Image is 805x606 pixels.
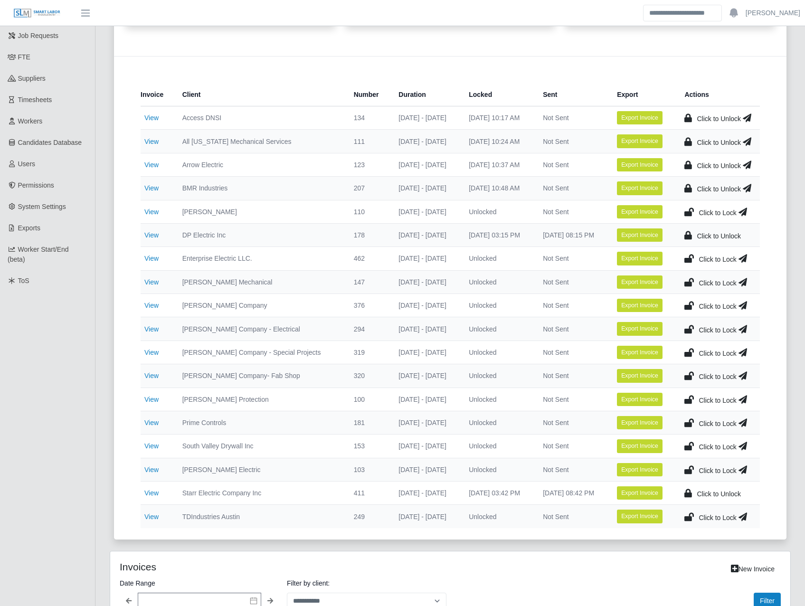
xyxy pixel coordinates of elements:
td: [PERSON_NAME] Company - Special Projects [175,341,346,364]
button: Export Invoice [617,181,663,195]
button: Export Invoice [617,322,663,335]
span: Exports [18,224,40,232]
a: View [144,114,159,122]
td: Not Sent [535,435,609,458]
span: Click to Lock [699,350,736,357]
span: Job Requests [18,32,59,39]
span: Click to Lock [699,397,736,404]
td: [DATE] - [DATE] [391,247,461,270]
th: Duration [391,83,461,106]
td: Not Sent [535,130,609,153]
td: [DATE] - [DATE] [391,482,461,505]
a: [PERSON_NAME] [746,8,800,18]
td: 178 [346,223,391,246]
td: Access DNSI [175,106,346,130]
td: 320 [346,364,391,388]
td: 103 [346,458,391,481]
span: Workers [18,117,43,125]
td: 100 [346,388,391,411]
button: Export Invoice [617,393,663,406]
th: Client [175,83,346,106]
td: [DATE] 08:15 PM [535,223,609,246]
th: Sent [535,83,609,106]
td: 134 [346,106,391,130]
td: Unlocked [461,270,535,294]
th: Export [609,83,677,106]
td: 376 [346,294,391,317]
th: Invoice [141,83,175,106]
button: Export Invoice [617,416,663,429]
td: [DATE] - [DATE] [391,200,461,223]
td: Unlocked [461,388,535,411]
td: Not Sent [535,505,609,528]
td: [DATE] 10:48 AM [461,177,535,200]
button: Export Invoice [617,205,663,218]
label: Filter by client: [287,578,446,589]
span: Suppliers [18,75,46,82]
span: Click to Lock [699,514,736,521]
span: Click to Unlock [697,185,741,193]
a: View [144,278,159,286]
button: Export Invoice [617,158,663,171]
td: [DATE] - [DATE] [391,388,461,411]
a: View [144,231,159,239]
button: Export Invoice [617,299,663,312]
td: Not Sent [535,270,609,294]
td: Not Sent [535,247,609,270]
th: Number [346,83,391,106]
a: View [144,489,159,497]
td: Not Sent [535,200,609,223]
td: 249 [346,505,391,528]
td: 123 [346,153,391,176]
th: Actions [677,83,760,106]
span: Candidates Database [18,139,82,146]
button: Export Invoice [617,111,663,124]
a: View [144,372,159,379]
a: View [144,255,159,262]
input: Search [643,5,722,21]
td: Unlocked [461,317,535,341]
td: 147 [346,270,391,294]
button: Export Invoice [617,134,663,148]
td: [PERSON_NAME] Electric [175,458,346,481]
td: Not Sent [535,341,609,364]
td: Not Sent [535,458,609,481]
a: View [144,442,159,450]
td: [DATE] 03:15 PM [461,223,535,246]
td: [DATE] 10:24 AM [461,130,535,153]
button: Export Invoice [617,275,663,289]
td: Not Sent [535,177,609,200]
td: [DATE] - [DATE] [391,317,461,341]
td: [DATE] - [DATE] [391,130,461,153]
span: Click to Unlock [697,490,741,498]
td: Not Sent [535,411,609,434]
a: View [144,513,159,521]
td: [DATE] - [DATE] [391,341,461,364]
a: View [144,349,159,356]
td: 207 [346,177,391,200]
td: [DATE] - [DATE] [391,505,461,528]
td: [PERSON_NAME] Protection [175,388,346,411]
span: Users [18,160,36,168]
td: Prime Controls [175,411,346,434]
td: South Valley Drywall Inc [175,435,346,458]
td: [PERSON_NAME] Company - Electrical [175,317,346,341]
a: View [144,302,159,309]
th: Locked [461,83,535,106]
img: SLM Logo [13,8,61,19]
td: [DATE] 08:42 PM [535,482,609,505]
td: 319 [346,341,391,364]
h4: Invoices [120,561,387,573]
span: Click to Lock [699,209,736,217]
a: View [144,161,159,169]
td: BMR Industries [175,177,346,200]
td: 411 [346,482,391,505]
td: [DATE] 03:42 PM [461,482,535,505]
td: Unlocked [461,505,535,528]
td: Unlocked [461,435,535,458]
span: Timesheets [18,96,52,104]
a: View [144,138,159,145]
td: Unlocked [461,411,535,434]
a: View [144,419,159,426]
td: [PERSON_NAME] Mechanical [175,270,346,294]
